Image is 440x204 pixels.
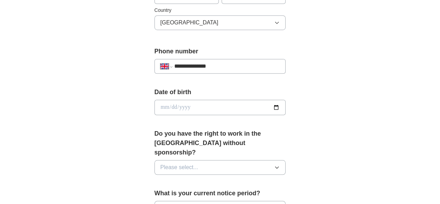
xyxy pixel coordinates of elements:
span: Please select... [160,163,198,172]
button: [GEOGRAPHIC_DATA] [154,15,286,30]
label: Country [154,7,286,14]
label: What is your current notice period? [154,189,286,198]
span: [GEOGRAPHIC_DATA] [160,18,218,27]
button: Please select... [154,160,286,175]
label: Do you have the right to work in the [GEOGRAPHIC_DATA] without sponsorship? [154,129,286,157]
label: Date of birth [154,88,286,97]
label: Phone number [154,47,286,56]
